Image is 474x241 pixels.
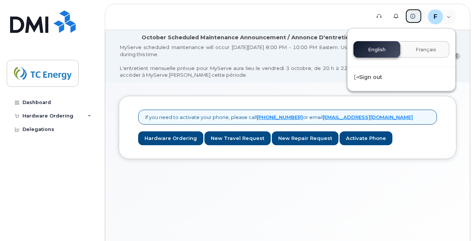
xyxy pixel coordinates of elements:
div: Sign out [347,70,455,84]
a: New Travel Request [204,131,271,145]
iframe: Messenger Launcher [441,208,468,235]
a: Hardware Ordering [138,131,203,145]
p: If you need to activate your phone, please call or email [145,114,413,121]
a: [PHONE_NUMBER] [257,114,303,120]
a: New Repair Request [272,131,338,145]
div: October Scheduled Maintenance Announcement / Annonce D'entretient Prévue Pour octobre [142,34,419,42]
span: Français [416,47,436,53]
div: MyServe scheduled maintenance will occur [DATE][DATE] 8:00 PM - 10:00 PM Eastern. Users will be u... [120,44,441,79]
a: [EMAIL_ADDRESS][DOMAIN_NAME] [323,114,413,120]
a: Activate Phone [340,131,392,145]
